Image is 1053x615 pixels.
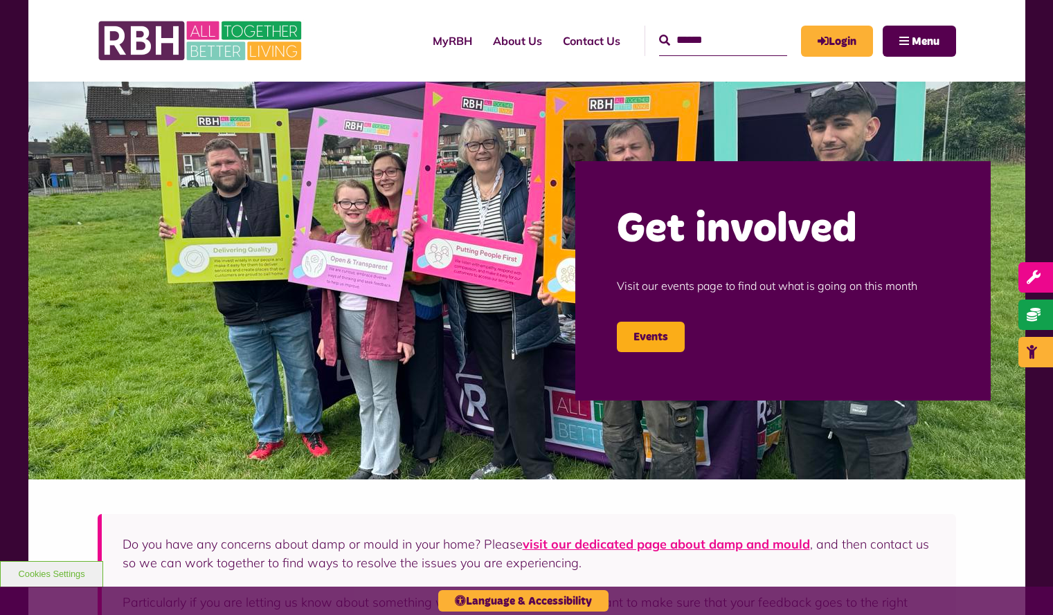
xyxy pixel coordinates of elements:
[483,22,552,59] a: About Us
[617,322,685,352] a: Events
[883,26,956,57] button: Navigation
[801,26,873,57] a: MyRBH
[438,590,609,612] button: Language & Accessibility
[617,203,949,257] h2: Get involved
[552,22,631,59] a: Contact Us
[991,553,1053,615] iframe: Netcall Web Assistant for live chat
[617,257,949,315] p: Visit our events page to find out what is going on this month
[98,14,305,68] img: RBH
[912,36,939,47] span: Menu
[523,536,810,552] a: visit our dedicated page about damp and mould
[123,535,935,572] p: Do you have any concerns about damp or mould in your home? Please , and then contact us so we can...
[28,82,1025,479] img: Image (22)
[422,22,483,59] a: MyRBH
